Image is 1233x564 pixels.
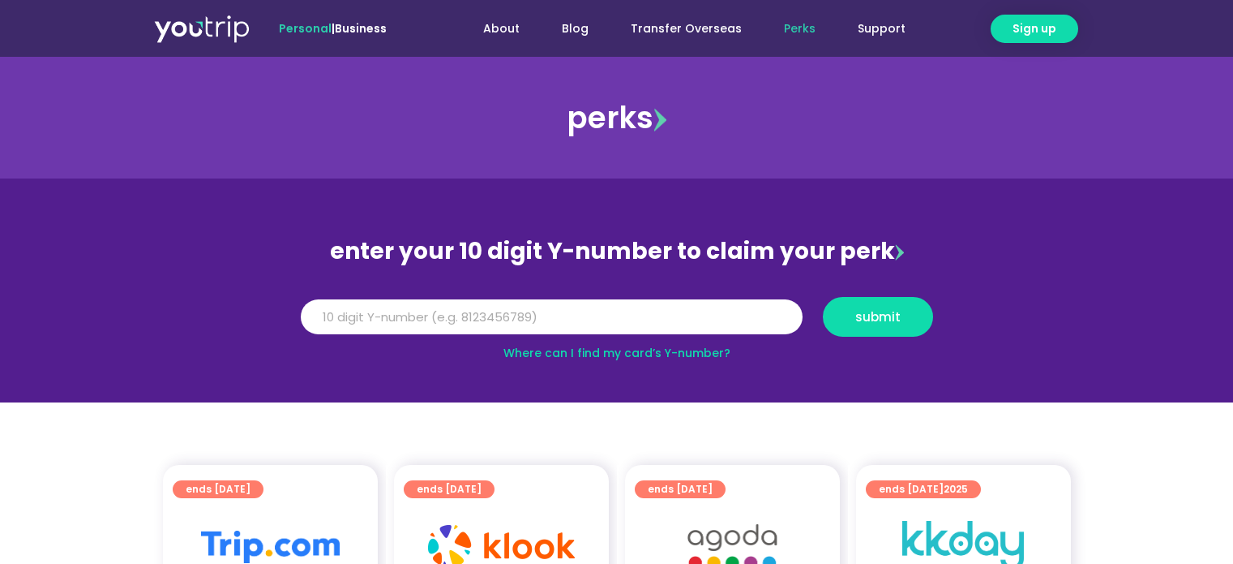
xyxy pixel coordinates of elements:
[301,297,933,349] form: Y Number
[186,480,250,498] span: ends [DATE]
[173,480,263,498] a: ends [DATE]
[635,480,726,498] a: ends [DATE]
[279,20,332,37] span: Personal
[430,14,927,44] nav: Menu
[944,482,968,496] span: 2025
[763,14,837,44] a: Perks
[293,230,941,273] div: enter your 10 digit Y-number to claim your perk
[541,14,610,44] a: Blog
[991,15,1078,43] a: Sign up
[404,480,494,498] a: ends [DATE]
[879,480,968,498] span: ends [DATE]
[610,14,763,44] a: Transfer Overseas
[335,20,387,37] a: Business
[503,345,730,361] a: Where can I find my card’s Y-number?
[279,20,387,37] span: |
[823,297,933,337] button: submit
[417,480,482,498] span: ends [DATE]
[1013,20,1056,37] span: Sign up
[301,299,803,335] input: 10 digit Y-number (e.g. 8123456789)
[648,480,713,498] span: ends [DATE]
[837,14,927,44] a: Support
[855,311,901,323] span: submit
[462,14,541,44] a: About
[866,480,981,498] a: ends [DATE]2025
